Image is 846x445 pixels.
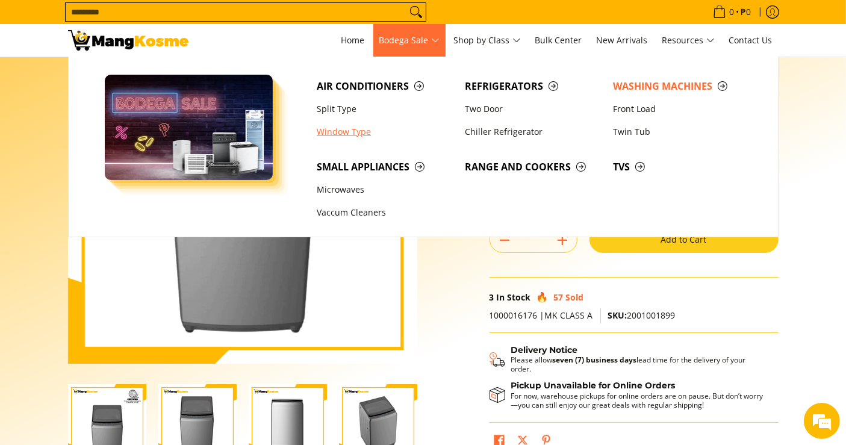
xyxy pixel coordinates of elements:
a: Twin Tub [607,120,755,143]
a: Home [335,24,371,57]
span: SKU: [608,310,627,321]
a: New Arrivals [591,24,654,57]
span: In Stock [497,291,531,303]
span: Small Appliances [317,160,453,175]
span: Bulk Center [535,34,582,46]
a: Front Load [607,98,755,120]
strong: Delivery Notice [511,344,578,355]
span: • [709,5,755,19]
a: Window Type [311,120,459,143]
a: Split Type [311,98,459,120]
a: Range and Cookers [459,155,607,178]
a: TVs [607,155,755,178]
span: We're online! [70,141,166,263]
span: Washing Machines [613,79,749,94]
a: Bulk Center [529,24,588,57]
strong: seven (7) business days [553,355,637,365]
button: Add [548,231,577,250]
button: Search [406,3,426,21]
a: Two Door [459,98,607,120]
img: Bodega Sale [105,75,273,180]
span: 1000016176 |MK CLASS A [490,310,593,321]
span: 57 [554,291,564,303]
p: For now, warehouse pickups for online orders are on pause. But don’t worry—you can still enjoy ou... [511,391,767,409]
a: Air Conditioners [311,75,459,98]
span: Refrigerators [465,79,601,94]
div: Chat with us now [63,67,202,83]
span: TVs [613,160,749,175]
button: Shipping & Delivery [490,345,767,374]
a: Vaccum Cleaners [311,202,459,225]
a: Bodega Sale [373,24,446,57]
a: Resources [656,24,721,57]
a: Refrigerators [459,75,607,98]
span: Contact Us [729,34,773,46]
strong: Pickup Unavailable for Online Orders [511,380,676,391]
span: Sold [566,291,584,303]
a: Washing Machines [607,75,755,98]
button: Add to Cart [589,226,779,253]
a: Small Appliances [311,155,459,178]
nav: Main Menu [201,24,779,57]
span: Shop by Class [454,33,521,48]
a: Chiller Refrigerator [459,120,607,143]
span: New Arrivals [597,34,648,46]
span: 2001001899 [608,310,676,321]
span: Home [341,34,365,46]
p: Please allow lead time for the delivery of your order. [511,355,767,373]
textarea: Type your message and hit 'Enter' [6,308,229,350]
span: Bodega Sale [379,33,440,48]
div: Minimize live chat window [198,6,226,35]
img: Midea 8.5 KG Fully Automatic Washing Machine l Mang Kosme [68,30,188,51]
span: ₱0 [739,8,753,16]
a: Contact Us [723,24,779,57]
span: 3 [490,291,494,303]
span: Air Conditioners [317,79,453,94]
span: 0 [728,8,736,16]
span: Range and Cookers [465,160,601,175]
a: Microwaves [311,178,459,201]
span: Resources [662,33,715,48]
a: Shop by Class [448,24,527,57]
button: Subtract [490,231,519,250]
